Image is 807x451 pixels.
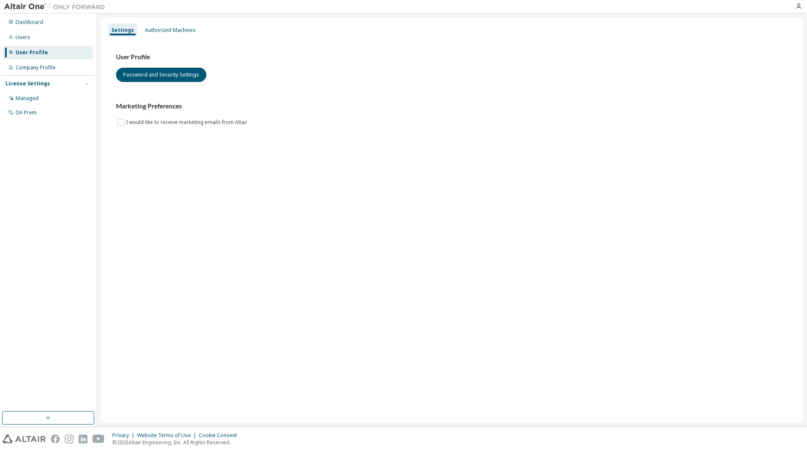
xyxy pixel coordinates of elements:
[145,27,196,34] div: Authorized Machines
[16,19,43,26] div: Dashboard
[126,117,249,127] label: I would like to receive marketing emails from Altair
[5,80,50,87] div: License Settings
[116,68,206,82] button: Password and Security Settings
[92,435,105,443] img: youtube.svg
[112,439,242,446] p: © 2025 Altair Engineering, Inc. All Rights Reserved.
[16,49,48,56] div: User Profile
[79,435,87,443] img: linkedin.svg
[16,95,39,102] div: Managed
[199,432,242,439] div: Cookie Consent
[65,435,74,443] img: instagram.svg
[112,432,137,439] div: Privacy
[116,53,788,61] h3: User Profile
[111,27,134,34] div: Settings
[16,109,37,116] div: On Prem
[137,432,199,439] div: Website Terms of Use
[16,34,30,41] div: Users
[51,435,60,443] img: facebook.svg
[16,64,55,71] div: Company Profile
[4,3,109,11] img: Altair One
[3,435,46,443] img: altair_logo.svg
[116,102,788,111] h3: Marketing Preferences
